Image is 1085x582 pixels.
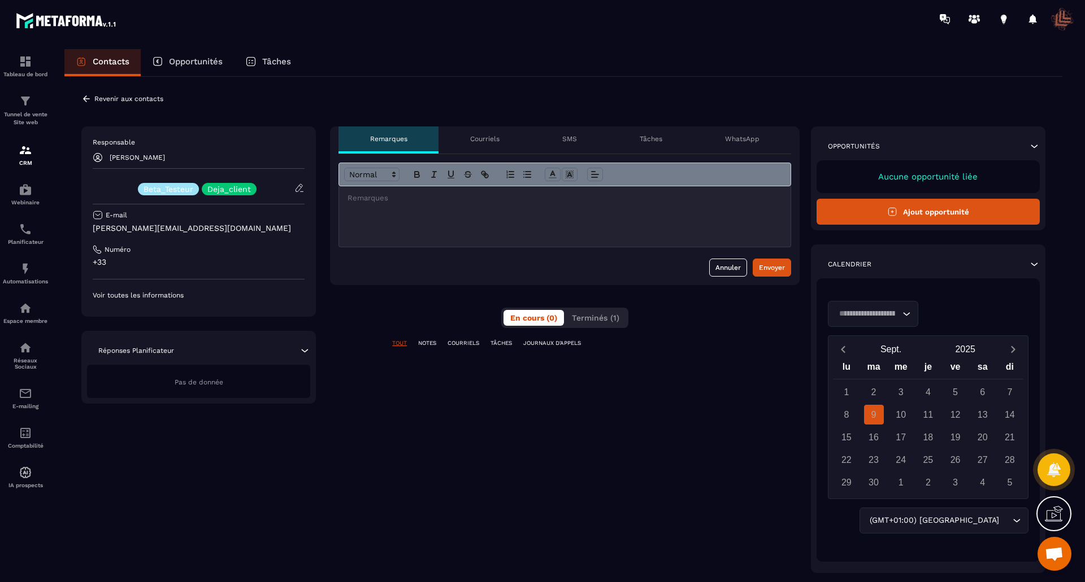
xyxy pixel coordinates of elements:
p: COURRIELS [448,339,479,347]
button: Open years overlay [928,339,1002,359]
img: accountant [19,426,32,440]
p: E-mailing [3,403,48,409]
div: 18 [918,427,938,447]
button: Annuler [709,259,747,277]
div: 9 [864,405,884,425]
div: 3 [891,382,911,402]
div: 10 [891,405,911,425]
a: automationsautomationsAutomatisations [3,253,48,293]
div: 4 [973,472,992,492]
p: WhatsApp [725,134,759,143]
span: Terminés (1) [572,313,619,322]
div: 5 [1000,472,1019,492]
p: Tunnel de vente Site web [3,111,48,126]
div: Envoyer [759,262,785,273]
div: 16 [864,427,884,447]
p: TOUT [392,339,407,347]
p: Automatisations [3,278,48,285]
a: automationsautomationsWebinaire [3,174,48,214]
button: Terminés (1) [565,310,626,326]
p: Comptabilité [3,443,48,449]
p: Opportunités [169,56,223,67]
img: automations [19,301,32,315]
div: 22 [836,450,856,470]
div: 13 [973,405,992,425]
img: formation [19,55,32,68]
div: di [996,359,1023,379]
div: 28 [1000,450,1019,470]
div: 4 [918,382,938,402]
img: logo [16,10,118,30]
div: sa [969,359,996,379]
div: 1 [836,382,856,402]
img: formation [19,94,32,108]
a: Opportunités [141,49,234,76]
p: IA prospects [3,482,48,488]
input: Search for option [835,308,900,320]
div: Ouvrir le chat [1038,537,1071,571]
p: Tâches [262,56,291,67]
div: 25 [918,450,938,470]
a: emailemailE-mailing [3,378,48,418]
p: Responsable [93,138,305,147]
div: ve [941,359,969,379]
div: 14 [1000,405,1019,425]
div: ma [860,359,887,379]
div: 23 [864,450,884,470]
div: me [887,359,914,379]
div: 24 [891,450,911,470]
div: 26 [945,450,965,470]
p: Planificateur [3,239,48,245]
p: Remarques [370,134,407,143]
p: E-mail [106,211,127,220]
img: automations [19,183,32,196]
input: Search for option [1001,514,1010,527]
div: Search for option [860,507,1028,533]
p: Webinaire [3,199,48,205]
p: Réponses Planificateur [98,346,174,355]
div: Calendar days [833,382,1023,492]
div: 7 [1000,382,1019,402]
p: Espace membre [3,318,48,324]
p: Réseaux Sociaux [3,357,48,370]
div: 3 [945,472,965,492]
p: [PERSON_NAME][EMAIL_ADDRESS][DOMAIN_NAME] [93,223,305,234]
img: scheduler [19,222,32,236]
div: 27 [973,450,992,470]
div: 19 [945,427,965,447]
p: NOTES [418,339,436,347]
div: 8 [836,405,856,425]
div: 6 [973,382,992,402]
div: 11 [918,405,938,425]
div: 5 [945,382,965,402]
button: Open months overlay [854,339,928,359]
p: Deja_client [207,185,251,193]
p: Calendrier [828,260,871,269]
span: Pas de donnée [175,378,223,386]
div: 29 [836,472,856,492]
p: CRM [3,160,48,166]
a: accountantaccountantComptabilité [3,418,48,457]
button: Next month [1002,342,1023,357]
div: 2 [864,382,884,402]
button: En cours (0) [504,310,564,326]
span: (GMT+01:00) [GEOGRAPHIC_DATA] [867,514,1001,527]
div: 20 [973,427,992,447]
button: Envoyer [753,259,791,277]
img: email [19,387,32,400]
img: formation [19,143,32,157]
button: Previous month [833,342,854,357]
img: automations [19,466,32,479]
div: 30 [864,472,884,492]
div: 1 [891,472,911,492]
img: social-network [19,341,32,355]
div: je [914,359,941,379]
p: Numéro [105,245,131,254]
p: SMS [562,134,577,143]
img: automations [19,262,32,275]
a: formationformationTableau de bord [3,46,48,86]
a: formationformationCRM [3,135,48,174]
a: Contacts [64,49,141,76]
a: automationsautomationsEspace membre [3,293,48,332]
p: TÂCHES [491,339,512,347]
